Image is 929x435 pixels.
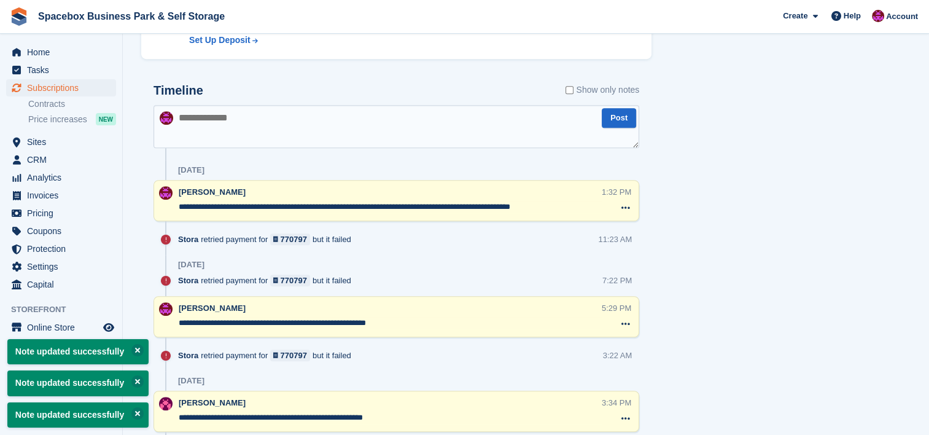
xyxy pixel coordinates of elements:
[7,402,149,428] p: Note updated successfully
[27,276,101,293] span: Capital
[33,6,230,26] a: Spacebox Business Park & Self Storage
[27,44,101,61] span: Home
[28,112,116,126] a: Price increases NEW
[101,320,116,335] a: Preview store
[11,304,122,316] span: Storefront
[6,133,116,151] a: menu
[6,79,116,96] a: menu
[178,350,357,361] div: retried payment for but it failed
[27,151,101,168] span: CRM
[178,260,204,270] div: [DATE]
[602,275,632,286] div: 7:22 PM
[27,79,101,96] span: Subscriptions
[178,233,198,245] span: Stora
[270,350,310,361] a: 770797
[6,258,116,275] a: menu
[189,34,442,47] a: Set Up Deposit
[281,275,307,286] div: 770797
[189,34,251,47] div: Set Up Deposit
[6,44,116,61] a: menu
[178,376,204,386] div: [DATE]
[602,186,631,198] div: 1:32 PM
[28,98,116,110] a: Contracts
[6,205,116,222] a: menu
[602,302,631,314] div: 5:29 PM
[281,350,307,361] div: 770797
[178,233,357,245] div: retried payment for but it failed
[27,205,101,222] span: Pricing
[27,319,101,336] span: Online Store
[6,319,116,336] a: menu
[844,10,861,22] span: Help
[6,187,116,204] a: menu
[179,187,246,197] span: [PERSON_NAME]
[159,186,173,200] img: Shitika Balanath
[6,222,116,240] a: menu
[783,10,807,22] span: Create
[6,240,116,257] a: menu
[872,10,884,22] img: Shitika Balanath
[603,350,632,361] div: 3:22 AM
[178,350,198,361] span: Stora
[10,7,28,26] img: stora-icon-8386f47178a22dfd0bd8f6a31ec36ba5ce8667c1dd55bd0f319d3a0aa187defe.svg
[160,111,173,125] img: Shitika Balanath
[27,187,101,204] span: Invoices
[886,10,918,23] span: Account
[178,275,357,286] div: retried payment for but it failed
[6,169,116,186] a: menu
[598,233,632,245] div: 11:23 AM
[154,84,203,98] h2: Timeline
[7,370,149,396] p: Note updated successfully
[6,151,116,168] a: menu
[178,275,198,286] span: Stora
[159,302,173,316] img: Shitika Balanath
[27,61,101,79] span: Tasks
[602,108,636,128] button: Post
[96,113,116,125] div: NEW
[6,276,116,293] a: menu
[7,339,149,364] p: Note updated successfully
[27,240,101,257] span: Protection
[270,233,310,245] a: 770797
[27,258,101,275] span: Settings
[27,133,101,151] span: Sites
[566,84,639,96] label: Show only notes
[159,397,173,410] img: Avishka Chauhan
[602,397,631,409] div: 3:34 PM
[28,114,87,125] span: Price increases
[566,84,573,96] input: Show only notes
[27,169,101,186] span: Analytics
[281,233,307,245] div: 770797
[178,165,204,175] div: [DATE]
[179,398,246,407] span: [PERSON_NAME]
[27,222,101,240] span: Coupons
[270,275,310,286] a: 770797
[6,61,116,79] a: menu
[179,304,246,313] span: [PERSON_NAME]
